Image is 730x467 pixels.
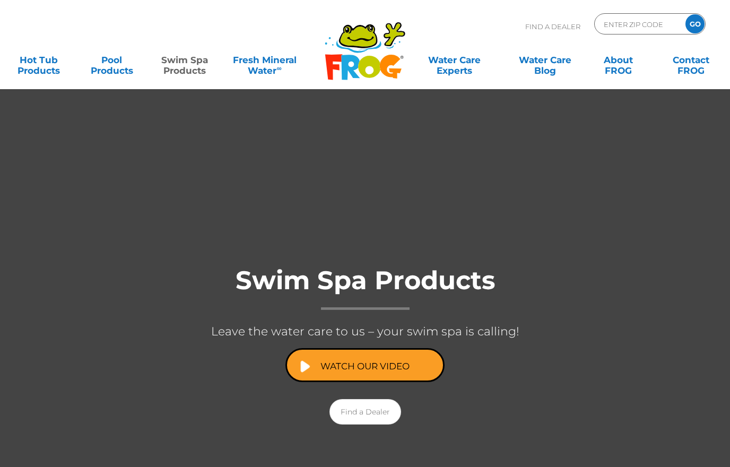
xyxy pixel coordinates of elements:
a: Hot TubProducts [11,49,67,71]
a: Fresh MineralWater∞ [229,49,300,71]
a: Water CareExperts [409,49,501,71]
a: PoolProducts [83,49,140,71]
a: Swim SpaProducts [157,49,213,71]
a: ContactFROG [663,49,719,71]
p: Find A Dealer [525,13,580,40]
h1: Swim Spa Products [153,266,577,310]
p: Leave the water care to us – your swim spa is calling! [153,321,577,343]
a: AboutFROG [590,49,647,71]
a: Find a Dealer [329,399,401,425]
a: Watch Our Video [285,348,445,382]
sup: ∞ [276,64,281,72]
input: GO [685,14,705,33]
a: Water CareBlog [517,49,573,71]
input: Zip Code Form [603,16,674,32]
